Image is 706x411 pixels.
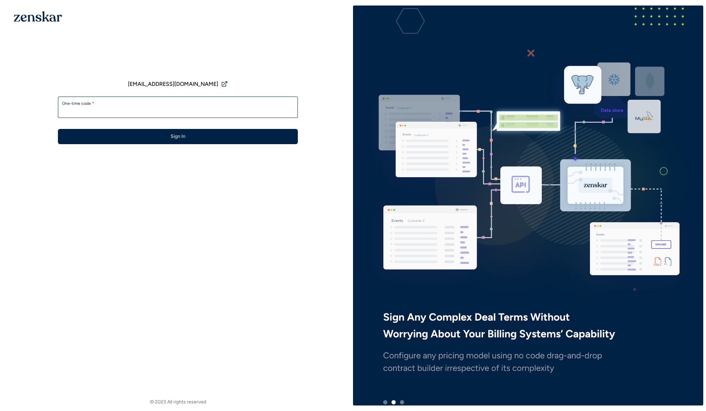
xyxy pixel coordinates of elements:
[58,129,298,144] button: Sign In
[62,101,294,106] label: One-time code *
[14,11,62,22] img: 1OGAJ2xQqyY4LXKgY66KYq0eOWRCkrZdAb3gUhuVAqdWPZE9SRJmCz+oDMSn4zDLXe31Ii730ItAGKgCKgCCgCikA4Av8PJUP...
[3,399,353,405] footer: © 2023 All rights reserved
[128,80,218,88] span: [EMAIL_ADDRESS][DOMAIN_NAME]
